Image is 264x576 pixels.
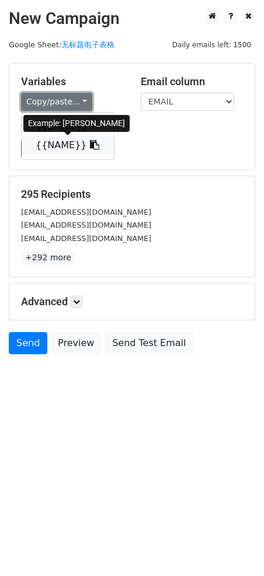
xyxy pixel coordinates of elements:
[61,40,114,49] a: 无标题电子表格
[9,332,47,354] a: Send
[21,208,151,217] small: [EMAIL_ADDRESS][DOMAIN_NAME]
[21,234,151,243] small: [EMAIL_ADDRESS][DOMAIN_NAME]
[21,75,123,88] h5: Variables
[21,250,75,265] a: +292 more
[50,332,102,354] a: Preview
[9,9,255,29] h2: New Campaign
[21,188,243,201] h5: 295 Recipients
[23,115,130,132] div: Example: [PERSON_NAME]
[21,295,243,308] h5: Advanced
[168,40,255,49] a: Daily emails left: 1500
[22,117,114,136] a: {{EMAIL}}
[168,39,255,51] span: Daily emails left: 1500
[9,40,114,49] small: Google Sheet:
[22,136,114,155] a: {{NAME}}
[21,221,151,229] small: [EMAIL_ADDRESS][DOMAIN_NAME]
[105,332,193,354] a: Send Test Email
[141,75,243,88] h5: Email column
[206,520,264,576] iframe: Chat Widget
